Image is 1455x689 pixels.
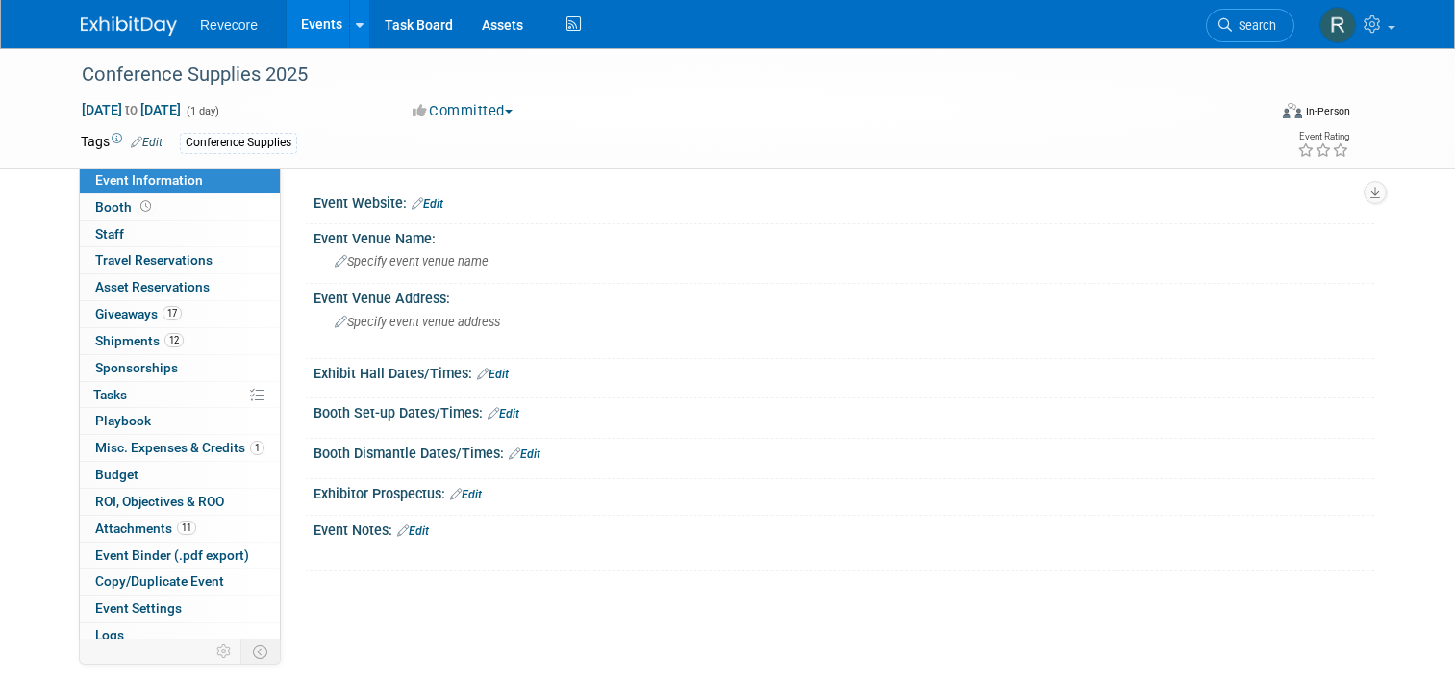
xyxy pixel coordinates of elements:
span: Specify event venue address [335,315,500,329]
div: Event Venue Address: [314,284,1374,308]
div: Conference Supplies 2025 [75,58,1242,92]
div: Booth Set-up Dates/Times: [314,398,1374,423]
span: 1 [250,441,264,455]
a: Copy/Duplicate Event [80,569,280,595]
span: [DATE] [DATE] [81,101,182,118]
span: Revecore [200,17,258,33]
span: Logs [95,627,124,643]
a: Giveaways17 [80,301,280,327]
span: Sponsorships [95,360,178,375]
a: Logs [80,623,280,649]
div: Conference Supplies [180,133,297,153]
div: Event Venue Name: [314,224,1374,248]
span: 11 [177,521,196,535]
a: Event Settings [80,596,280,622]
span: Copy/Duplicate Event [95,574,224,589]
a: Attachments11 [80,516,280,542]
a: Tasks [80,382,280,408]
span: Budget [95,467,138,482]
span: Booth not reserved yet [137,199,155,214]
span: Event Information [95,172,203,188]
a: Edit [450,488,482,501]
span: 12 [164,333,184,347]
img: Rachael Sires [1319,7,1356,43]
div: Booth Dismantle Dates/Times: [314,439,1374,464]
span: Travel Reservations [95,252,213,268]
a: Event Information [80,167,280,193]
a: Shipments12 [80,328,280,354]
a: Staff [80,221,280,247]
a: Misc. Expenses & Credits1 [80,435,280,461]
span: Search [1232,18,1276,33]
a: Playbook [80,408,280,434]
td: Toggle Event Tabs [241,639,281,664]
div: Exhibitor Prospectus: [314,479,1374,504]
span: Event Settings [95,600,182,616]
a: Asset Reservations [80,274,280,300]
span: Giveaways [95,306,182,321]
a: Edit [397,524,429,538]
a: Event Binder (.pdf export) [80,543,280,569]
div: Event Format [1163,100,1350,129]
span: Asset Reservations [95,279,210,294]
a: Travel Reservations [80,247,280,273]
span: to [122,102,140,117]
a: Booth [80,194,280,220]
span: ROI, Objectives & ROO [95,494,224,509]
a: Budget [80,462,280,488]
span: 17 [163,306,182,320]
span: Booth [95,199,155,215]
td: Personalize Event Tab Strip [208,639,241,664]
span: Tasks [93,387,127,402]
div: Event Rating [1297,132,1349,141]
td: Tags [81,132,163,154]
a: Edit [131,136,163,149]
span: Misc. Expenses & Credits [95,440,264,455]
span: Attachments [95,521,196,536]
span: Specify event venue name [335,254,489,268]
div: Exhibit Hall Dates/Times: [314,359,1374,384]
a: Search [1206,9,1294,42]
span: Shipments [95,333,184,348]
img: Format-Inperson.png [1283,103,1302,118]
img: ExhibitDay [81,16,177,36]
button: Committed [406,101,520,121]
a: Edit [488,407,519,421]
a: Sponsorships [80,355,280,381]
a: ROI, Objectives & ROO [80,489,280,515]
div: Event Website: [314,189,1374,214]
span: Staff [95,226,124,242]
span: Event Binder (.pdf export) [95,548,249,563]
span: (1 day) [185,105,219,117]
a: Edit [509,447,540,461]
div: Event Notes: [314,516,1374,541]
a: Edit [477,368,509,381]
div: In-Person [1305,104,1350,118]
span: Playbook [95,413,151,428]
a: Edit [412,197,443,211]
